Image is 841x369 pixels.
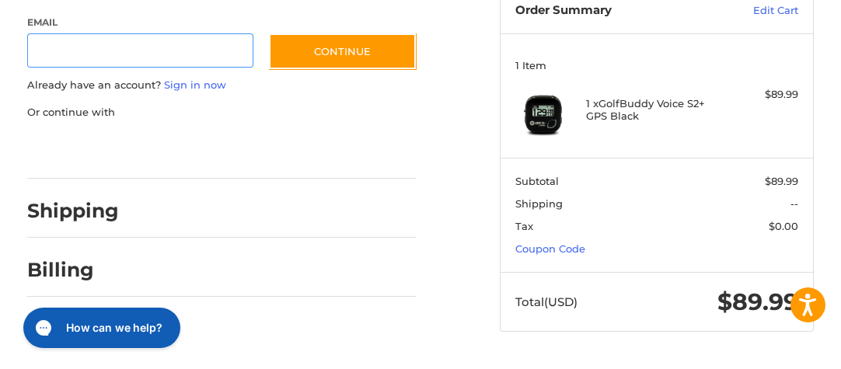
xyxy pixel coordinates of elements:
a: Edit Cart [708,3,798,19]
span: Shipping [515,197,563,210]
p: Already have an account? [27,78,416,93]
p: Or continue with [27,105,416,120]
h4: 1 x GolfBuddy Voice S2+ GPS Black [586,97,724,123]
a: Coupon Code [515,242,585,255]
iframe: PayPal-paylater [154,135,270,163]
span: Tax [515,220,533,232]
h3: 1 Item [515,59,798,71]
span: $89.99 [765,175,798,187]
span: -- [790,197,798,210]
span: Total (USD) [515,294,578,309]
h2: Shipping [27,199,119,223]
span: Subtotal [515,175,559,187]
span: $89.99 [717,287,798,316]
iframe: PayPal-paypal [22,135,138,163]
button: Continue [269,33,416,69]
h2: Billing [27,258,118,282]
div: $89.99 [728,87,798,103]
a: Sign in now [164,78,226,91]
span: $0.00 [769,220,798,232]
h3: Order Summary [515,3,708,19]
label: Email [27,16,254,30]
iframe: Gorgias live chat messenger [16,302,185,353]
iframe: PayPal-venmo [285,135,402,163]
